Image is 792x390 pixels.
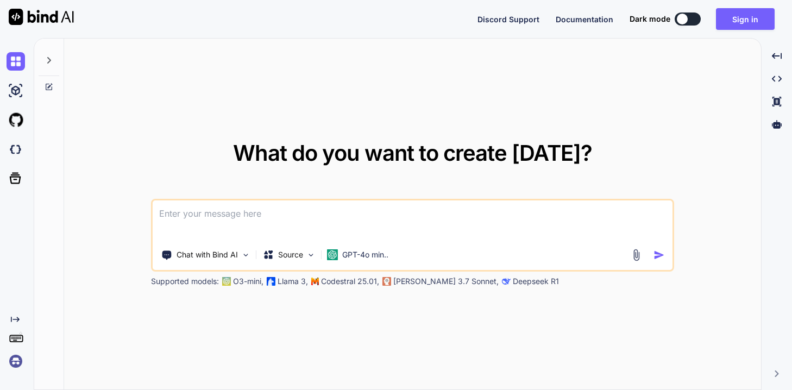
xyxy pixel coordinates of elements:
[513,276,559,287] p: Deepseek R1
[382,277,391,286] img: claude
[7,52,25,71] img: chat
[630,14,670,24] span: Dark mode
[222,277,231,286] img: GPT-4
[267,277,275,286] img: Llama2
[278,276,308,287] p: Llama 3,
[716,8,775,30] button: Sign in
[278,249,303,260] p: Source
[502,277,511,286] img: claude
[233,140,592,166] span: What do you want to create [DATE]?
[306,250,316,260] img: Pick Models
[556,14,613,25] button: Documentation
[630,249,642,261] img: attachment
[393,276,499,287] p: [PERSON_NAME] 3.7 Sonnet,
[342,249,388,260] p: GPT-4o min..
[327,249,338,260] img: GPT-4o mini
[653,249,664,261] img: icon
[477,14,539,25] button: Discord Support
[7,111,25,129] img: githubLight
[7,140,25,159] img: darkCloudIdeIcon
[7,352,25,370] img: signin
[9,9,74,25] img: Bind AI
[233,276,263,287] p: O3-mini,
[311,278,319,285] img: Mistral-AI
[151,276,219,287] p: Supported models:
[7,81,25,100] img: ai-studio
[241,250,250,260] img: Pick Tools
[477,15,539,24] span: Discord Support
[321,276,379,287] p: Codestral 25.01,
[556,15,613,24] span: Documentation
[177,249,238,260] p: Chat with Bind AI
